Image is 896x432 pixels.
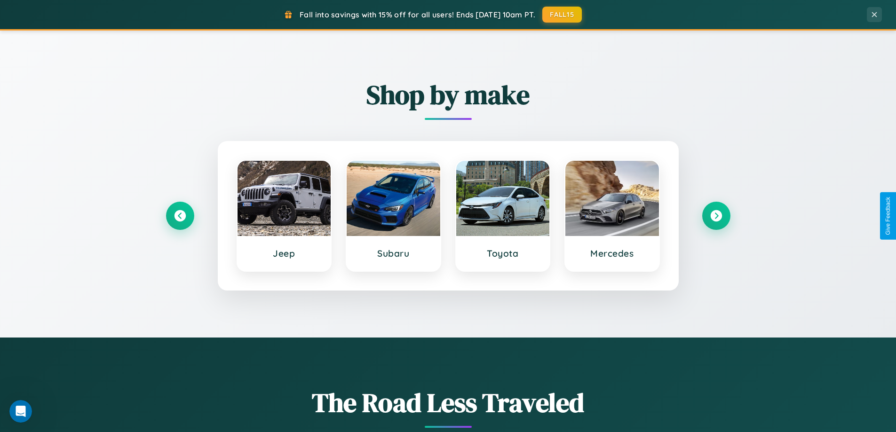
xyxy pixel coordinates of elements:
h3: Toyota [466,248,540,259]
span: Fall into savings with 15% off for all users! Ends [DATE] 10am PT. [300,10,535,19]
h3: Jeep [247,248,322,259]
h3: Mercedes [575,248,650,259]
div: Give Feedback [885,197,891,235]
button: FALL15 [542,7,582,23]
h1: The Road Less Traveled [166,385,730,421]
h3: Subaru [356,248,431,259]
iframe: Intercom live chat [9,400,32,423]
h2: Shop by make [166,77,730,113]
